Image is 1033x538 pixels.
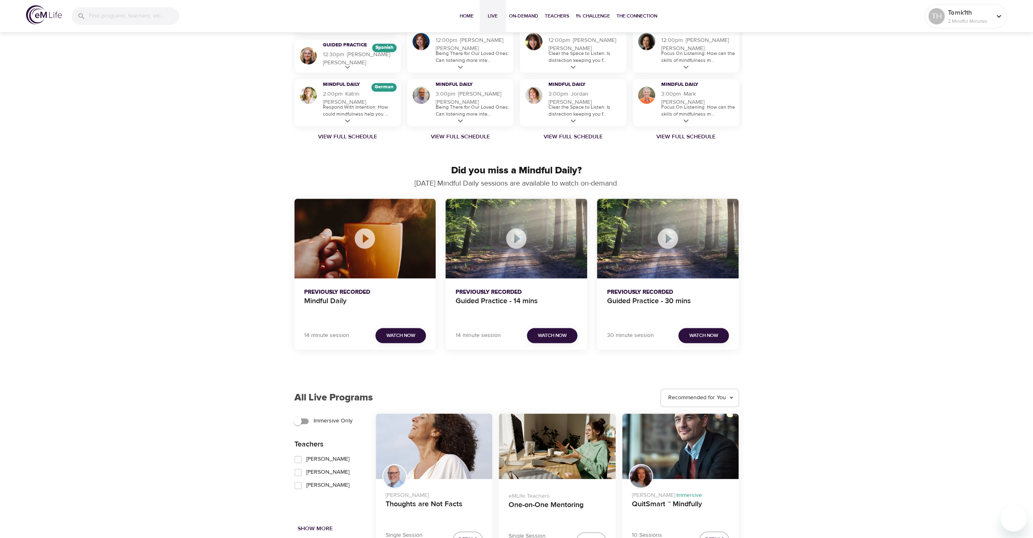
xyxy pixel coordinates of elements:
[294,163,739,178] p: Did you miss a Mindful Daily?
[548,90,622,106] h5: 3:00pm · Jordan [PERSON_NAME]
[524,85,544,105] img: Jordan Whitehead
[1000,505,1026,531] iframe: Button to launch messaging window
[509,489,606,501] p: eMLife Teachers
[483,12,502,20] span: Live
[89,7,179,25] input: Find programs, teachers, etc...
[632,488,729,500] p: [PERSON_NAME] ·
[548,81,612,88] h3: Mindful Daily
[455,288,577,297] p: Previously Recorded
[306,455,349,464] span: [PERSON_NAME]
[616,12,657,20] span: The Connection
[306,481,349,490] span: [PERSON_NAME]
[411,32,431,51] img: Elaine Smookler
[375,328,426,343] button: Watch Now
[314,417,353,425] span: Immersive Only
[545,12,569,20] span: Teachers
[948,17,991,25] p: 2 Mindful Minutes
[622,413,739,479] button: QuitSmart ™ Mindfully
[661,90,735,106] h5: 3:00pm · Mark [PERSON_NAME]
[597,199,739,278] button: Guided Practice - 30 mins
[661,104,735,118] p: Focus On Listening: How can the skills of mindfulness m...
[26,5,62,24] img: logo
[689,331,718,340] span: Watch Now
[364,178,669,189] p: [DATE] Mindful Daily sessions are available to watch on-demand.
[294,390,373,405] p: All Live Programs
[661,81,724,88] h3: Mindful Daily
[404,133,517,141] a: View Full Schedule
[436,50,509,64] p: Being There for Our Loved Ones: Can listening more inte...
[607,331,654,340] p: 30 minute session
[294,199,436,278] button: Mindful Daily
[676,492,702,499] span: Immersive
[306,468,349,477] span: [PERSON_NAME]
[323,50,397,67] h5: 12:30pm · [PERSON_NAME] [PERSON_NAME]
[678,328,729,343] button: Watch Now
[291,133,404,141] a: View Full Schedule
[524,32,544,51] img: Andrea Lieberstein
[509,12,538,20] span: On-Demand
[607,288,729,297] p: Previously Recorded
[386,500,483,519] h4: Thoughts are Not Facts
[548,104,622,118] p: Clear the Space to Listen: Is distraction keeping you f...
[294,439,376,450] p: Teachers
[538,331,567,340] span: Watch Now
[386,331,415,340] span: Watch Now
[372,44,397,52] div: The episodes in this programs will be in Spanish
[629,133,742,141] a: View Full Schedule
[637,32,656,51] img: Ninette Hupp
[304,288,426,297] p: Previously Recorded
[386,488,483,500] p: [PERSON_NAME]
[928,8,945,24] div: TH
[436,104,509,118] p: Being There for Our Loved Ones: Can listening more inte...
[661,50,735,64] p: Focus On Listening: How can the skills of mindfulness m...
[499,413,616,479] button: One-on-One Mentoring
[304,297,426,316] h4: Mindful Daily
[548,50,622,64] p: Clear the Space to Listen: Is distraction keeping you f...
[637,85,656,105] img: Mark Pirtle
[445,199,587,278] button: Guided Practice - 14 mins
[548,36,622,52] h5: 12:00pm · [PERSON_NAME] [PERSON_NAME]
[294,521,336,536] button: Show More
[509,501,606,520] h4: One-on-One Mentoring
[607,297,729,316] h4: Guided Practice - 30 mins
[323,81,386,88] h3: Mindful Daily
[298,85,318,105] img: Katrin Buisman
[323,104,397,118] p: Respond With Intention: How could mindfulness help you ...
[632,500,729,519] h4: QuitSmart ™ Mindfully
[298,46,318,66] img: Maria Martinez Alonso
[517,133,629,141] a: View Full Schedule
[457,12,476,20] span: Home
[323,42,386,49] h3: Guided Practice
[455,297,577,316] h4: Guided Practice - 14 mins
[411,85,431,105] img: Roger Nolan
[371,83,397,92] div: The episodes in this programs will be in German
[298,524,333,534] span: Show More
[455,331,500,340] p: 14 minute session
[527,328,577,343] button: Watch Now
[661,36,735,52] h5: 12:00pm · [PERSON_NAME] [PERSON_NAME]
[948,8,991,17] p: Tomk1th
[323,90,397,106] h5: 2:00pm · Katrin [PERSON_NAME]
[436,36,509,52] h5: 12:00pm · [PERSON_NAME] [PERSON_NAME]
[304,331,349,340] p: 14 minute session
[376,413,493,479] button: Thoughts are Not Facts
[576,12,610,20] span: 1% Challenge
[436,81,499,88] h3: Mindful Daily
[436,90,509,106] h5: 3:00pm · [PERSON_NAME] [PERSON_NAME]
